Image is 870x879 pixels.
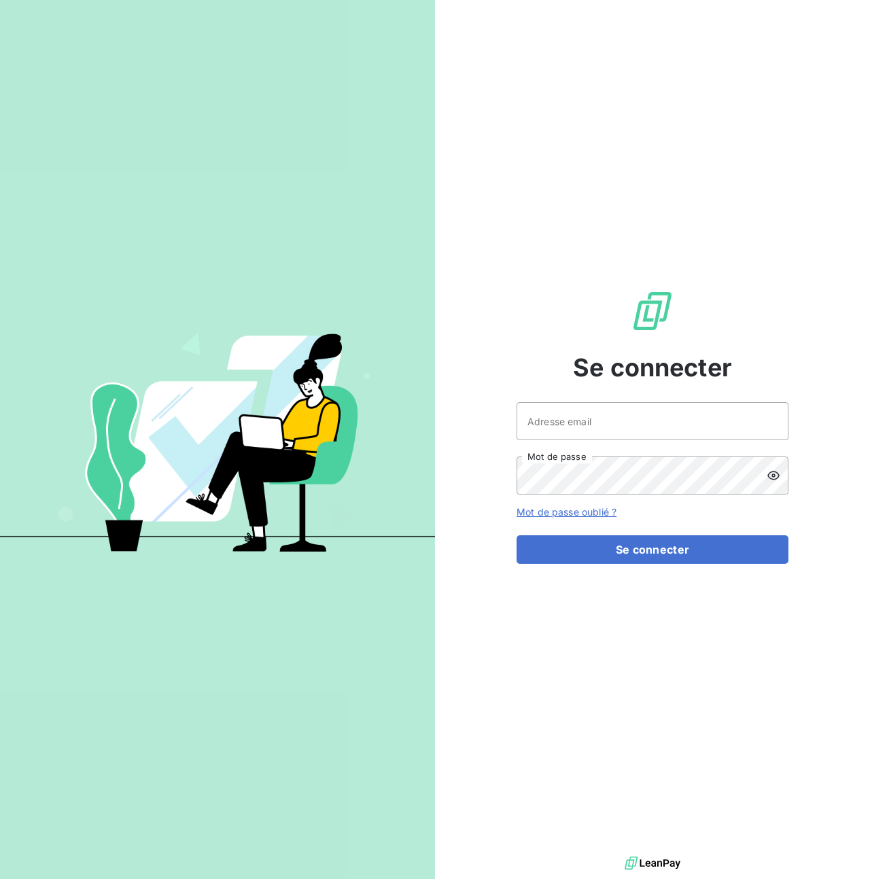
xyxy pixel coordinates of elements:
input: placeholder [517,402,788,440]
span: Se connecter [573,349,732,386]
img: logo [625,853,680,874]
button: Se connecter [517,535,788,564]
img: Logo LeanPay [631,289,674,333]
a: Mot de passe oublié ? [517,506,616,518]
